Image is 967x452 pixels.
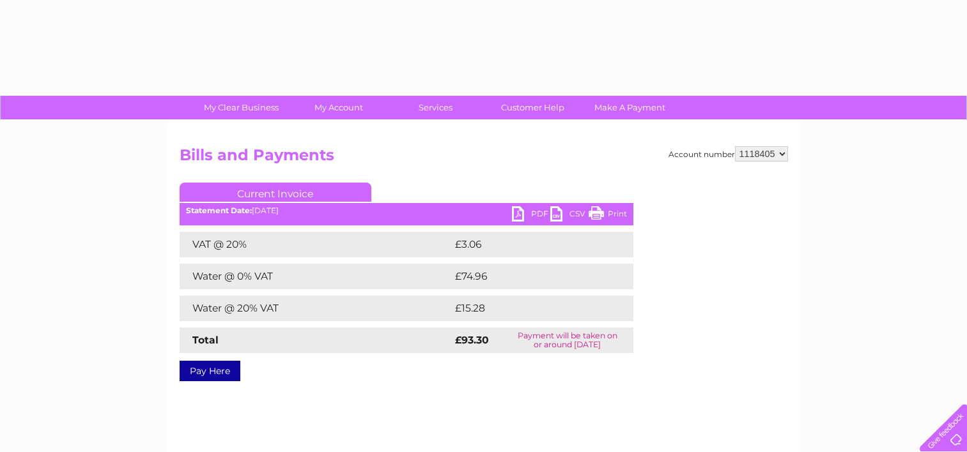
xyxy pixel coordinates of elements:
[550,206,589,225] a: CSV
[189,96,294,119] a: My Clear Business
[180,206,633,215] div: [DATE]
[180,183,371,202] a: Current Invoice
[286,96,391,119] a: My Account
[180,361,240,381] a: Pay Here
[669,146,788,162] div: Account number
[452,296,607,321] td: £15.28
[383,96,488,119] a: Services
[502,328,633,353] td: Payment will be taken on or around [DATE]
[180,296,452,321] td: Water @ 20% VAT
[180,232,452,257] td: VAT @ 20%
[192,334,219,346] strong: Total
[512,206,550,225] a: PDF
[480,96,585,119] a: Customer Help
[180,146,788,170] h2: Bills and Payments
[577,96,683,119] a: Make A Payment
[455,334,489,346] strong: £93.30
[452,264,608,289] td: £74.96
[186,206,252,215] b: Statement Date:
[180,264,452,289] td: Water @ 0% VAT
[589,206,627,225] a: Print
[452,232,604,257] td: £3.06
